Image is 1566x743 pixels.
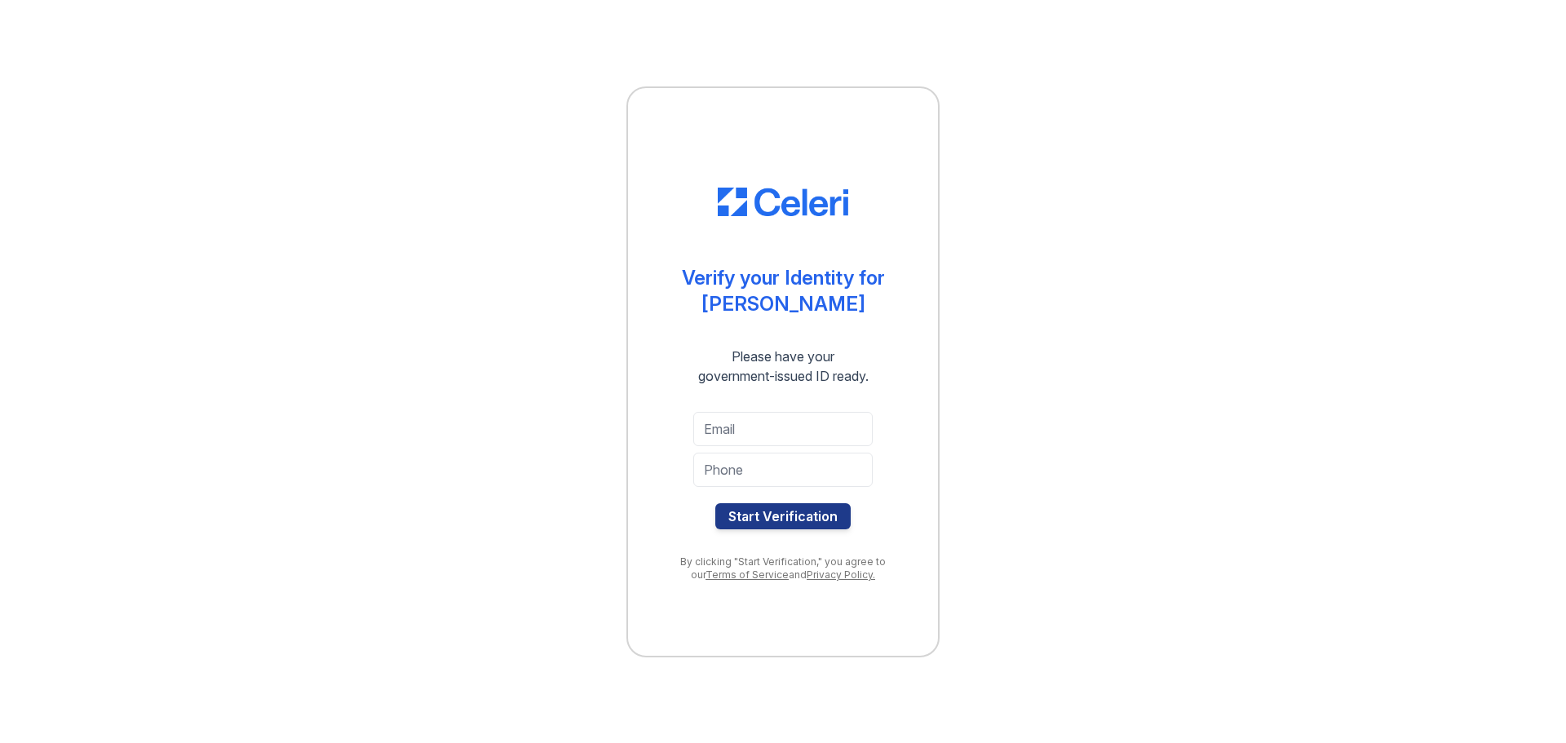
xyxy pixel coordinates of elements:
a: Terms of Service [706,568,789,581]
div: Please have your government-issued ID ready. [669,347,898,386]
input: Phone [693,453,873,487]
a: Privacy Policy. [807,568,875,581]
div: By clicking "Start Verification," you agree to our and [661,555,905,582]
img: CE_Logo_Blue-a8612792a0a2168367f1c8372b55b34899dd931a85d93a1a3d3e32e68fde9ad4.png [718,188,848,217]
div: Verify your Identity for [PERSON_NAME] [682,265,885,317]
input: Email [693,412,873,446]
button: Start Verification [715,503,851,529]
